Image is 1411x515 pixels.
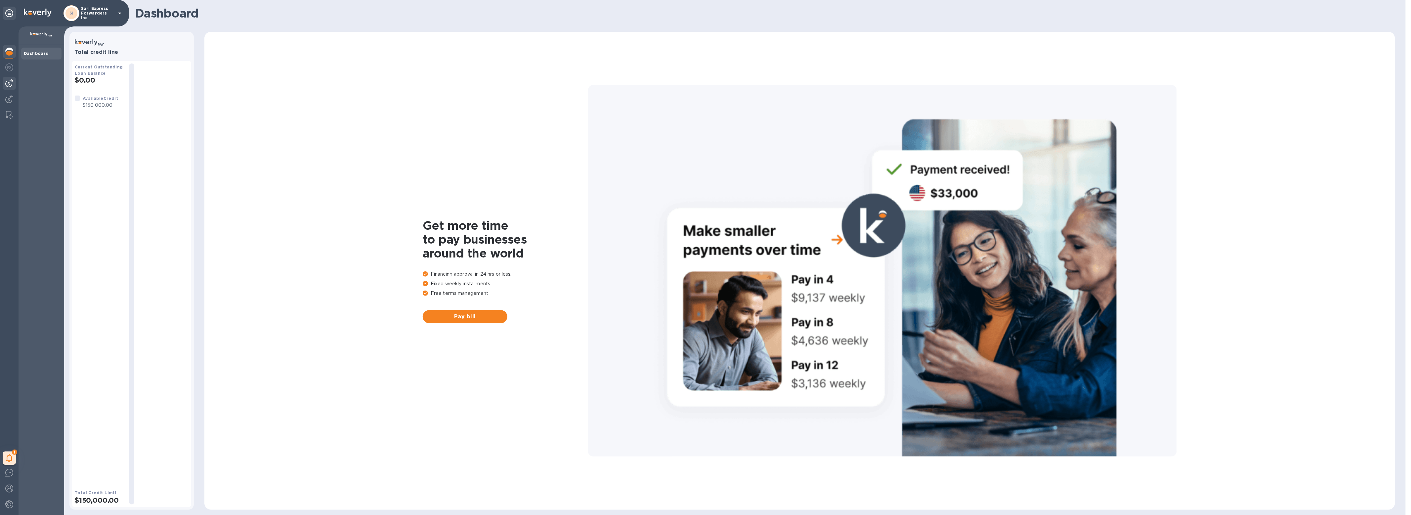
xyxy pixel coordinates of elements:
[423,310,507,323] button: Pay bill
[75,76,124,84] h2: $0.00
[135,6,1392,20] h1: Dashboard
[423,271,588,278] p: Financing approval in 24 hrs or less.
[428,313,502,321] span: Pay bill
[81,6,114,20] p: Sari Express Forwarders Inc
[83,96,118,101] b: Available Credit
[12,450,17,455] span: 1
[75,49,189,56] h3: Total credit line
[69,11,74,16] b: SI
[5,63,13,71] img: Foreign exchange
[75,496,124,504] h2: $150,000.00
[75,490,116,495] b: Total Credit Limit
[3,7,16,20] div: Unpin categories
[24,51,49,56] b: Dashboard
[75,64,123,76] b: Current Outstanding Loan Balance
[423,218,588,260] h1: Get more time to pay businesses around the world
[423,280,588,287] p: Fixed weekly installments.
[24,9,52,17] img: Logo
[423,290,588,297] p: Free terms management.
[83,102,118,109] p: $150,000.00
